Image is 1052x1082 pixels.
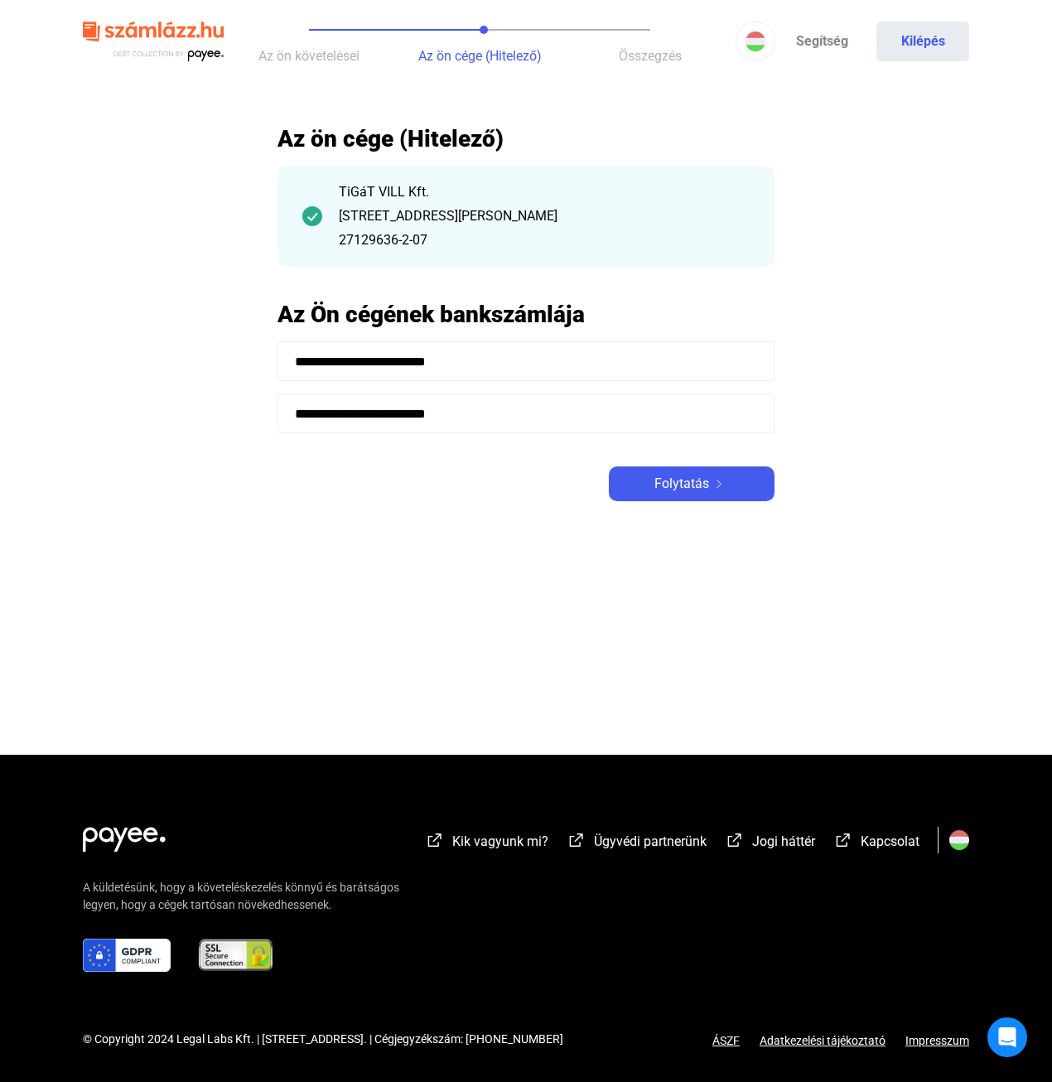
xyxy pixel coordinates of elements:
[452,833,548,849] span: Kik vagyunk mi?
[339,182,750,202] div: TiGáT VILL Kft.
[83,939,171,972] img: gdpr
[425,832,445,848] img: external-link-white
[425,836,548,852] a: external-link-whiteKik vagyunk mi?
[736,22,775,61] button: HU
[833,836,919,852] a: external-link-whiteKapcsolat
[567,832,586,848] img: external-link-white
[861,833,919,849] span: Kapcsolat
[567,836,707,852] a: external-link-whiteÜgyvédi partnerünk
[339,230,750,250] div: 27129636-2-07
[709,480,729,488] img: arrow-right-white
[197,939,274,972] img: ssl
[775,22,868,61] a: Segítség
[654,474,709,494] span: Folytatás
[905,1034,969,1047] a: Impresszum
[609,466,775,501] button: Folytatásarrow-right-white
[594,833,707,849] span: Ügyvédi partnerünk
[277,300,775,329] h2: Az Ön cégének bankszámlája
[876,22,969,61] button: Kilépés
[740,1034,905,1047] a: Adatkezelési tájékoztató
[619,48,682,64] span: Összegzés
[277,124,775,153] h2: Az ön cége (Hitelező)
[949,830,969,850] img: HU.svg
[83,15,224,69] img: szamlazzhu-logo
[987,1017,1027,1057] div: Open Intercom Messenger
[83,818,166,852] img: white-payee-white-dot.svg
[725,836,815,852] a: external-link-whiteJogi háttér
[725,832,745,848] img: external-link-white
[302,206,322,226] img: checkmark-darker-green-circle
[418,48,542,64] span: Az ön cége (Hitelező)
[712,1034,740,1047] a: ÁSZF
[752,833,815,849] span: Jogi háttér
[258,48,360,64] span: Az ön követelései
[833,832,853,848] img: external-link-white
[746,31,765,51] img: HU
[83,1031,563,1048] div: © Copyright 2024 Legal Labs Kft. | [STREET_ADDRESS]. | Cégjegyzékszám: [PHONE_NUMBER]
[339,206,750,226] div: [STREET_ADDRESS][PERSON_NAME]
